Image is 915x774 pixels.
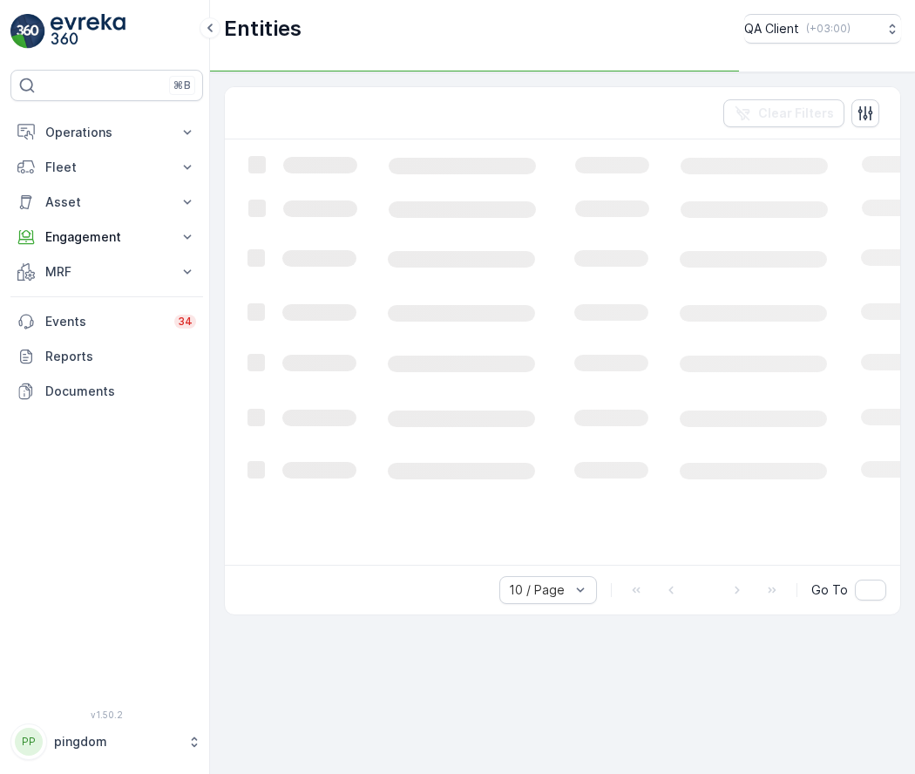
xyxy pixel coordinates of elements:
[744,14,901,44] button: QA Client(+03:00)
[10,374,203,409] a: Documents
[178,315,193,329] p: 34
[744,20,799,37] p: QA Client
[45,383,196,400] p: Documents
[10,304,203,339] a: Events34
[45,348,196,365] p: Reports
[54,733,179,750] p: pingdom
[45,263,168,281] p: MRF
[224,15,302,43] p: Entities
[723,99,844,127] button: Clear Filters
[10,709,203,720] span: v 1.50.2
[10,115,203,150] button: Operations
[45,124,168,141] p: Operations
[10,185,203,220] button: Asset
[45,313,164,330] p: Events
[811,581,848,599] span: Go To
[45,228,168,246] p: Engagement
[10,150,203,185] button: Fleet
[10,339,203,374] a: Reports
[758,105,834,122] p: Clear Filters
[173,78,191,92] p: ⌘B
[51,14,125,49] img: logo_light-DOdMpM7g.png
[10,220,203,255] button: Engagement
[10,14,45,49] img: logo
[45,193,168,211] p: Asset
[10,723,203,760] button: PPpingdom
[806,22,851,36] p: ( +03:00 )
[10,255,203,289] button: MRF
[15,728,43,756] div: PP
[45,159,168,176] p: Fleet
